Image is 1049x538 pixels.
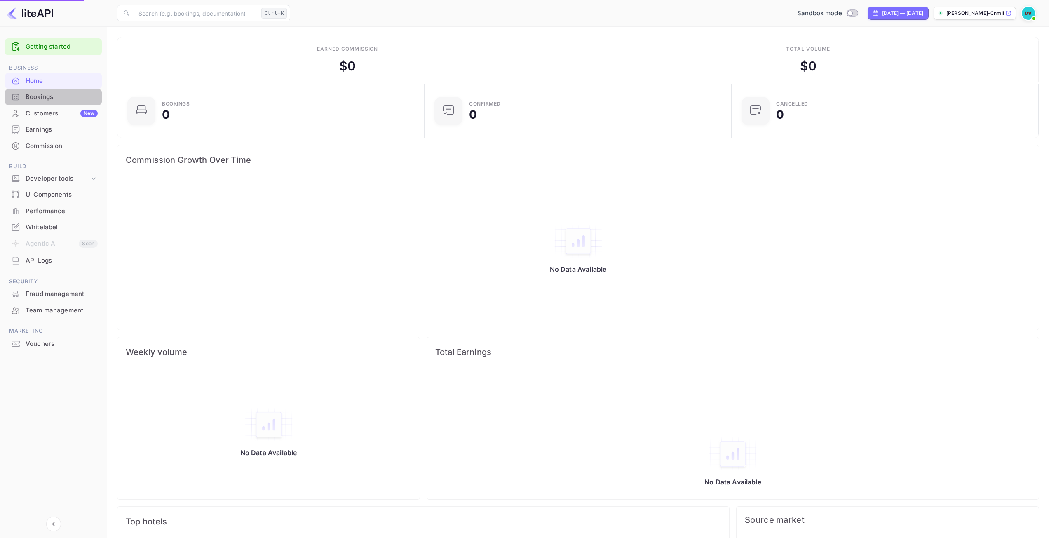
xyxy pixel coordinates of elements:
[26,125,98,134] div: Earnings
[5,203,102,218] a: Performance
[5,253,102,268] a: API Logs
[5,219,102,235] a: Whitelabel
[469,101,501,106] div: Confirmed
[5,303,102,318] a: Team management
[26,190,98,200] div: UI Components
[80,110,98,117] div: New
[26,92,98,102] div: Bookings
[5,122,102,137] a: Earnings
[5,63,102,73] span: Business
[5,38,102,55] div: Getting started
[5,203,102,219] div: Performance
[5,336,102,351] a: Vouchers
[26,174,89,183] div: Developer tools
[800,57,817,75] div: $ 0
[745,515,1030,525] span: Source market
[317,45,378,53] div: Earned commission
[1022,7,1035,20] img: DAVID VELASQUEZ
[5,303,102,319] div: Team management
[5,106,102,122] div: CustomersNew
[5,106,102,121] a: CustomersNew
[794,9,861,18] div: Switch to Production mode
[5,187,102,202] a: UI Components
[26,109,98,118] div: Customers
[776,109,784,120] div: 0
[882,9,923,17] div: [DATE] — [DATE]
[244,407,293,442] img: empty-state-table2.svg
[5,286,102,302] div: Fraud management
[339,57,356,75] div: $ 0
[26,42,98,52] a: Getting started
[946,9,1004,17] p: [PERSON_NAME]-0nmll....
[126,153,1030,167] span: Commission Growth Over Time
[26,76,98,86] div: Home
[240,449,297,457] p: No Data Available
[5,89,102,105] div: Bookings
[868,7,929,20] div: Click to change the date range period
[26,339,98,349] div: Vouchers
[5,336,102,352] div: Vouchers
[786,45,830,53] div: Total volume
[5,122,102,138] div: Earnings
[26,141,98,151] div: Commission
[46,517,61,531] button: Collapse navigation
[261,8,287,19] div: Ctrl+K
[26,256,98,265] div: API Logs
[5,73,102,89] div: Home
[7,7,53,20] img: LiteAPI logo
[126,515,721,528] span: Top hotels
[26,289,98,299] div: Fraud management
[5,89,102,104] a: Bookings
[5,187,102,203] div: UI Components
[797,9,842,18] span: Sandbox mode
[126,345,411,359] span: Weekly volume
[162,109,170,120] div: 0
[5,277,102,286] span: Security
[5,162,102,171] span: Build
[5,73,102,88] a: Home
[5,253,102,269] div: API Logs
[435,345,1030,359] span: Total Earnings
[162,101,190,106] div: Bookings
[469,109,477,120] div: 0
[134,5,258,21] input: Search (e.g. bookings, documentation)
[5,327,102,336] span: Marketing
[26,306,98,315] div: Team management
[550,265,607,273] p: No Data Available
[5,286,102,301] a: Fraud management
[704,478,761,486] p: No Data Available
[708,437,758,471] img: empty-state-table2.svg
[26,207,98,216] div: Performance
[5,172,102,186] div: Developer tools
[554,224,603,258] img: empty-state-table2.svg
[776,101,808,106] div: CANCELLED
[5,138,102,154] div: Commission
[26,223,98,232] div: Whitelabel
[5,138,102,153] a: Commission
